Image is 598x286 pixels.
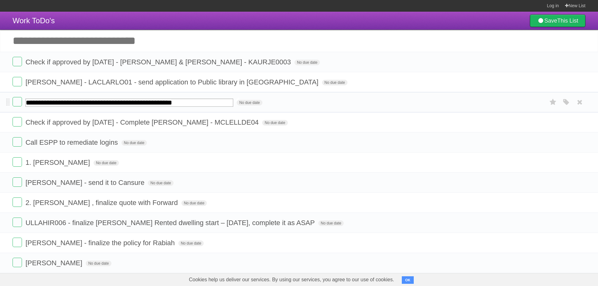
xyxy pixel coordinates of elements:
[13,97,22,106] label: Done
[178,240,204,246] span: No due date
[25,179,146,186] span: [PERSON_NAME] - send it to Cansure
[557,18,578,24] b: This List
[86,261,111,266] span: No due date
[181,200,207,206] span: No due date
[13,238,22,247] label: Done
[25,239,176,247] span: [PERSON_NAME] - finalize the policy for Rabiah
[25,58,293,66] span: Check if approved by [DATE] - [PERSON_NAME] & [PERSON_NAME] - KAURJE0003
[530,14,585,27] a: SaveThis List
[13,57,22,66] label: Done
[148,180,173,186] span: No due date
[318,220,344,226] span: No due date
[13,218,22,227] label: Done
[94,160,119,166] span: No due date
[13,197,22,207] label: Done
[183,273,401,286] span: Cookies help us deliver our services. By using our services, you agree to our use of cookies.
[25,78,320,86] span: [PERSON_NAME] - LACLARLO01 - send application to Public library in [GEOGRAPHIC_DATA]
[25,118,260,126] span: Check if approved by [DATE] - Complete [PERSON_NAME] - MCLELLDE04
[294,60,320,65] span: No due date
[402,276,414,284] button: OK
[13,177,22,187] label: Done
[13,117,22,127] label: Done
[25,259,84,267] span: [PERSON_NAME]
[13,137,22,147] label: Done
[13,77,22,86] label: Done
[13,16,55,25] span: Work ToDo's
[237,100,262,105] span: No due date
[25,219,316,227] span: ULLAHIR006 - finalize [PERSON_NAME] Rented dwelling start – [DATE], complete it as ASAP
[547,97,559,107] label: Star task
[262,120,288,126] span: No due date
[25,159,91,166] span: 1. [PERSON_NAME]
[13,258,22,267] label: Done
[25,199,179,207] span: 2. [PERSON_NAME] , finalize quote with Forward
[121,140,147,146] span: No due date
[25,138,119,146] span: Call ESPP to remediate logins
[13,157,22,167] label: Done
[322,80,347,85] span: No due date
